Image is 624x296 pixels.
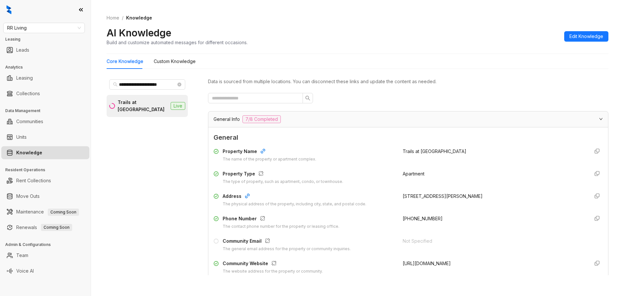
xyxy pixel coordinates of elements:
span: 7/8 Completed [242,115,281,123]
a: Rent Collections [16,174,51,187]
li: Rent Collections [1,174,89,187]
span: Edit Knowledge [569,33,603,40]
li: Team [1,249,89,262]
h3: Leasing [5,36,91,42]
h2: AI Knowledge [107,27,171,39]
span: Knowledge [126,15,152,20]
div: Community Website [223,260,323,268]
li: Collections [1,87,89,100]
span: Coming Soon [41,224,72,231]
a: Leasing [16,71,33,84]
a: Units [16,131,27,144]
a: Leads [16,44,29,57]
div: The physical address of the property, including city, state, and postal code. [223,201,366,207]
span: RR Living [7,23,81,33]
div: Not Specified [403,238,584,245]
div: The general email address for the property or community inquiries. [223,246,351,252]
li: Units [1,131,89,144]
div: Property Name [223,148,316,156]
span: General Info [214,116,240,123]
li: / [122,14,123,21]
h3: Admin & Configurations [5,242,91,248]
div: Community Email [223,238,351,246]
div: Trails at [GEOGRAPHIC_DATA] [118,99,168,113]
div: Property Type [223,170,343,179]
span: search [305,96,310,101]
a: Team [16,249,28,262]
h3: Data Management [5,108,91,114]
a: Collections [16,87,40,100]
div: The website address for the property or community. [223,268,323,275]
a: Move Outs [16,190,40,203]
li: Renewals [1,221,89,234]
span: Apartment [403,171,424,176]
li: Maintenance [1,205,89,218]
span: search [113,82,118,87]
a: Communities [16,115,43,128]
img: logo [6,5,11,14]
div: Core Knowledge [107,58,143,65]
span: Trails at [GEOGRAPHIC_DATA] [403,148,466,154]
li: Move Outs [1,190,89,203]
div: [STREET_ADDRESS][PERSON_NAME] [403,193,584,200]
a: RenewalsComing Soon [16,221,72,234]
li: Knowledge [1,146,89,159]
span: General [214,133,603,143]
li: Communities [1,115,89,128]
h3: Analytics [5,64,91,70]
li: Voice AI [1,264,89,277]
h3: Resident Operations [5,167,91,173]
div: The contact phone number for the property or leasing office. [223,224,339,230]
span: expanded [599,117,603,121]
a: Voice AI [16,264,34,277]
div: Address [223,193,366,201]
li: Leasing [1,71,89,84]
span: Coming Soon [48,209,79,216]
span: close-circle [177,83,181,86]
div: Build and customize automated messages for different occasions. [107,39,248,46]
li: Leads [1,44,89,57]
span: [PHONE_NUMBER] [403,216,443,221]
a: Knowledge [16,146,42,159]
div: The type of property, such as apartment, condo, or townhouse. [223,179,343,185]
div: Phone Number [223,215,339,224]
button: Edit Knowledge [564,31,608,42]
span: [URL][DOMAIN_NAME] [403,261,451,266]
div: General Info7/8 Completed [208,111,608,127]
div: Custom Knowledge [154,58,196,65]
div: The name of the property or apartment complex. [223,156,316,162]
div: Data is sourced from multiple locations. You can disconnect these links and update the content as... [208,78,608,85]
a: Home [105,14,121,21]
span: Live [171,102,185,110]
